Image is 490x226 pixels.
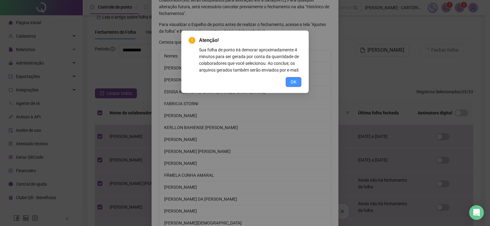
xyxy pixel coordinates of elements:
span: Atenção! [199,37,301,44]
div: Open Intercom Messenger [469,205,484,220]
span: exclamation-circle [189,37,195,44]
span: OK [291,79,296,85]
div: Sua folha de ponto irá demorar aproximadamente 4 minutos para ser gerada por conta da quantidade ... [199,46,301,73]
button: OK [286,77,301,87]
